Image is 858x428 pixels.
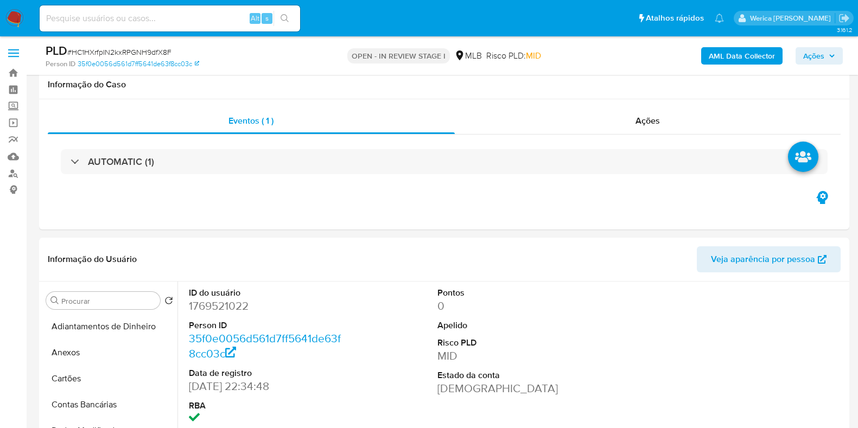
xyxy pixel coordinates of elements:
span: Atalhos rápidos [646,12,704,24]
span: Ações [803,47,824,65]
button: Veja aparência por pessoa [697,246,841,272]
b: Person ID [46,59,75,69]
span: # HC1HXrfpIN2kxRPGNH9dfX8F [67,47,171,58]
button: AML Data Collector [701,47,783,65]
a: Sair [838,12,850,24]
h1: Informação do Usuário [48,254,137,265]
dd: MID [437,348,593,363]
h3: AUTOMATIC (1) [88,156,154,168]
span: Veja aparência por pessoa [711,246,815,272]
h1: Informação do Caso [48,79,841,90]
button: search-icon [274,11,296,26]
span: Alt [251,13,259,23]
p: OPEN - IN REVIEW STAGE I [347,48,450,63]
button: Anexos [42,340,177,366]
dt: ID do usuário [189,287,344,299]
div: MLB [454,50,482,62]
dt: Risco PLD [437,337,593,349]
span: Risco PLD: [486,50,541,62]
dt: Estado da conta [437,369,593,381]
button: Adiantamentos de Dinheiro [42,314,177,340]
b: PLD [46,42,67,59]
dt: Pontos [437,287,593,299]
p: werica.jgaldencio@mercadolivre.com [750,13,835,23]
div: AUTOMATIC (1) [61,149,828,174]
dt: RBA [189,400,344,412]
dd: [DEMOGRAPHIC_DATA] [437,381,593,396]
input: Procurar [61,296,156,306]
span: Ações [635,114,660,127]
dt: Apelido [437,320,593,331]
button: Cartões [42,366,177,392]
span: MID [526,49,541,62]
span: Eventos ( 1 ) [228,114,274,127]
button: Ações [796,47,843,65]
button: Retornar ao pedido padrão [164,296,173,308]
a: Notificações [715,14,724,23]
dd: [DATE] 22:34:48 [189,379,344,394]
button: Procurar [50,296,59,305]
dd: 1769521022 [189,298,344,314]
button: Contas Bancárias [42,392,177,418]
b: AML Data Collector [709,47,775,65]
a: 35f0e0056d561d7ff5641de63f8cc03c [78,59,199,69]
dt: Person ID [189,320,344,331]
dd: 0 [437,298,593,314]
a: 35f0e0056d561d7ff5641de63f8cc03c [189,330,341,361]
dt: Data de registro [189,367,344,379]
span: s [265,13,269,23]
input: Pesquise usuários ou casos... [40,11,300,25]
